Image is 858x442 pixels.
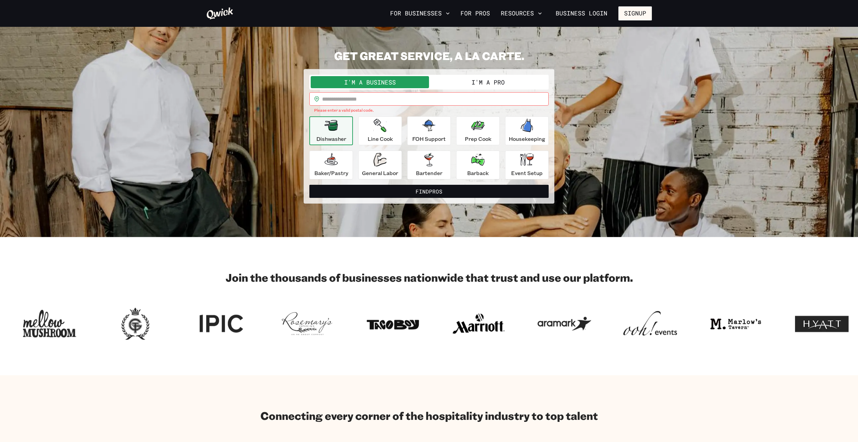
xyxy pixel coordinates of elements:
[309,151,353,179] button: Baker/Pastry
[366,306,420,342] img: Logo for Taco Boy
[407,151,451,179] button: Bartender
[456,116,500,145] button: Prep Cook
[368,135,393,143] p: Line Cook
[618,6,652,20] button: Signup
[304,49,554,62] h2: GET GREAT SERVICE, A LA CARTE.
[550,6,613,20] a: Business Login
[795,306,849,342] img: Logo for Hotel Hyatt
[358,116,402,145] button: Line Cook
[387,8,452,19] button: For Businesses
[511,169,543,177] p: Event Setup
[498,8,545,19] button: Resources
[505,116,549,145] button: Housekeeping
[314,169,348,177] p: Baker/Pastry
[316,135,346,143] p: Dishwasher
[467,169,489,177] p: Barback
[465,135,491,143] p: Prep Cook
[362,169,398,177] p: General Labor
[358,151,402,179] button: General Labor
[309,116,353,145] button: Dishwasher
[280,306,334,342] img: Logo for Rosemary's Catering
[509,135,545,143] p: Housekeeping
[709,306,763,342] img: Logo for Marlow's Tavern
[429,76,547,88] button: I'm a Pro
[311,76,429,88] button: I'm a Business
[23,306,76,342] img: Logo for Mellow Mushroom
[538,306,591,342] img: Logo for Aramark
[458,8,493,19] a: For Pros
[416,169,442,177] p: Bartender
[452,306,505,342] img: Logo for Marriott
[314,107,544,114] p: Please enter a valid postal code.
[260,409,598,422] h2: Connecting every corner of the hospitality industry to top talent
[623,306,677,342] img: Logo for ooh events
[456,151,500,179] button: Barback
[407,116,451,145] button: FOH Support
[109,306,162,342] img: Logo for Georgian Terrace
[309,185,549,198] button: FindPros
[206,271,652,284] h2: Join the thousands of businesses nationwide that trust and use our platform.
[505,151,549,179] button: Event Setup
[412,135,446,143] p: FOH Support
[194,306,248,342] img: Logo for IPIC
